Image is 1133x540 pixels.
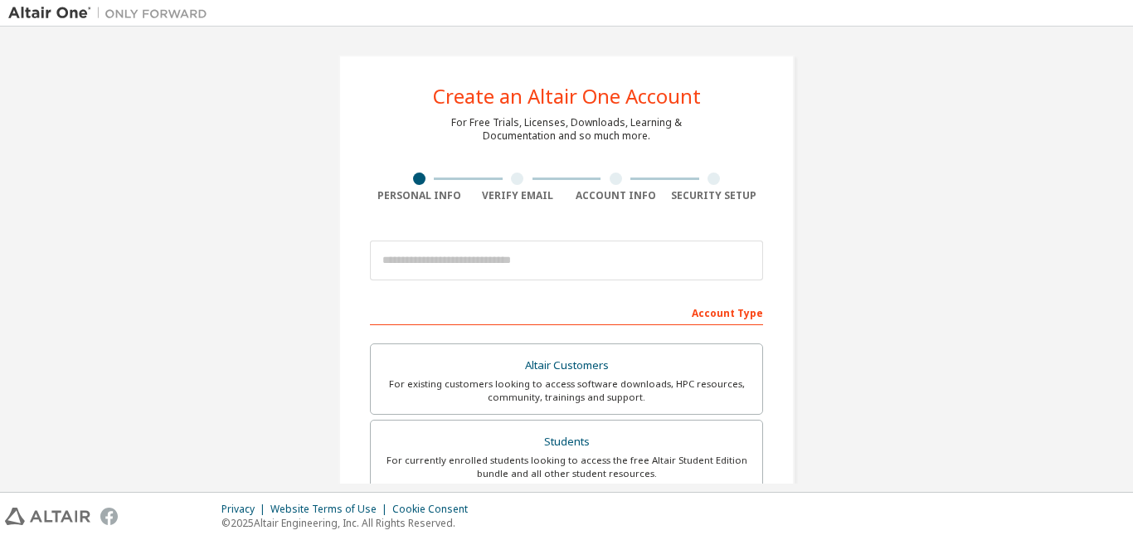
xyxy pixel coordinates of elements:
div: For Free Trials, Licenses, Downloads, Learning & Documentation and so much more. [451,116,682,143]
div: Students [381,431,752,454]
div: Cookie Consent [392,503,478,516]
div: Verify Email [469,189,567,202]
p: © 2025 Altair Engineering, Inc. All Rights Reserved. [221,516,478,530]
div: Website Terms of Use [270,503,392,516]
div: Account Info [566,189,665,202]
div: Create an Altair One Account [433,86,701,106]
div: For currently enrolled students looking to access the free Altair Student Edition bundle and all ... [381,454,752,480]
div: Altair Customers [381,354,752,377]
img: facebook.svg [100,508,118,525]
div: Account Type [370,299,763,325]
img: altair_logo.svg [5,508,90,525]
div: For existing customers looking to access software downloads, HPC resources, community, trainings ... [381,377,752,404]
div: Privacy [221,503,270,516]
div: Personal Info [370,189,469,202]
img: Altair One [8,5,216,22]
div: Security Setup [665,189,764,202]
